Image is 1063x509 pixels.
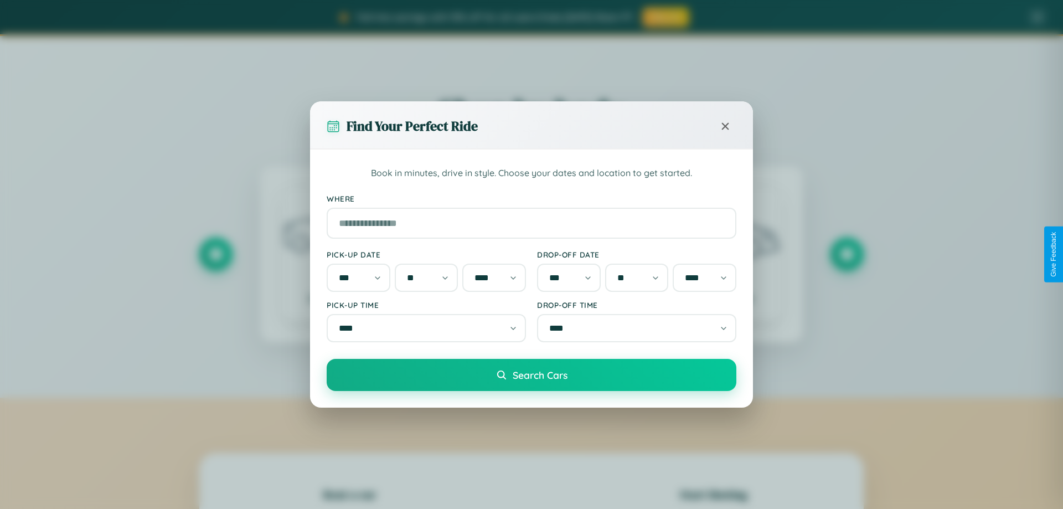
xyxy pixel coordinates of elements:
[537,300,736,310] label: Drop-off Time
[327,359,736,391] button: Search Cars
[327,194,736,203] label: Where
[327,300,526,310] label: Pick-up Time
[327,250,526,259] label: Pick-up Date
[537,250,736,259] label: Drop-off Date
[327,166,736,181] p: Book in minutes, drive in style. Choose your dates and location to get started.
[513,369,567,381] span: Search Cars
[347,117,478,135] h3: Find Your Perfect Ride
